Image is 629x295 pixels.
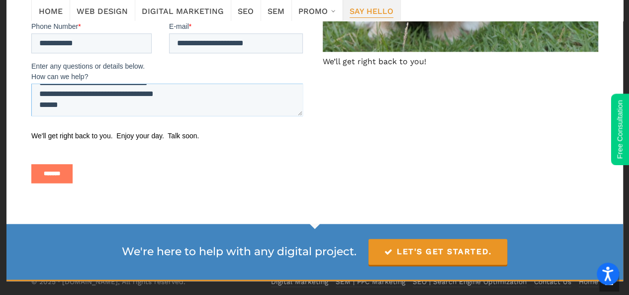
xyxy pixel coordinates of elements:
span: SEM [268,3,284,17]
a: SEO | Search Engine Optimization [413,278,527,287]
span: Company Name [138,137,188,145]
a: Home [579,278,598,287]
a: Digital Marketing [271,278,328,287]
span: Digital Marketing [142,3,224,17]
p: © 2025 · [DOMAIN_NAME], All rights reserved. [31,276,185,288]
span: Home [39,3,63,17]
span: Promo [298,3,328,17]
figcaption: We’ll get right back to you! [323,56,598,68]
span: Web Design [77,3,128,17]
span: Say Hello [350,3,393,17]
span: SEO [238,3,254,17]
a: Contact Us [534,278,571,287]
span: We're here to help with any digital project. [122,245,357,259]
span: E-mail [138,178,158,186]
a: SEM | PPC Marketing [336,278,405,287]
a: Let's get started. [368,239,508,265]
